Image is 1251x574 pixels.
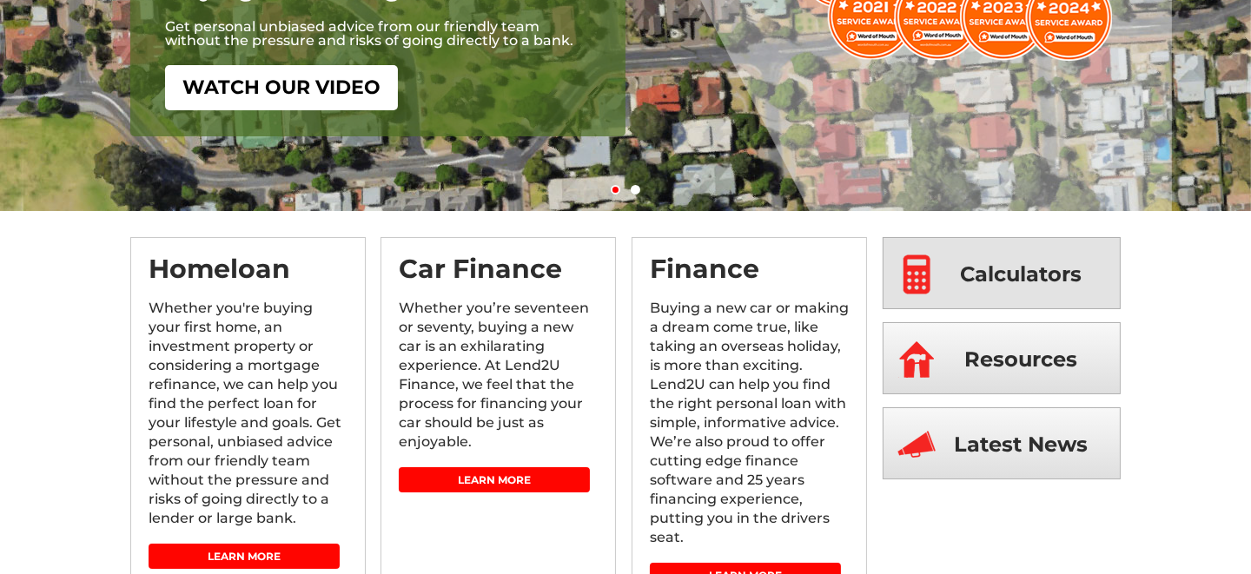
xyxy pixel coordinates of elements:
[883,407,1121,479] a: Latest News
[650,255,849,299] h3: Finance
[165,20,591,48] p: Get personal unbiased advice from our friendly team without the pressure and risks of going direc...
[883,237,1121,309] a: Calculators
[165,65,398,110] a: WATCH OUR VIDEO
[149,299,347,544] p: Whether you're buying your first home, an investment property or considering a mortgage refinance...
[149,544,340,569] a: Learn More
[611,185,620,195] a: 1
[650,299,849,563] p: Buying a new car or making a dream come true, like taking an overseas holiday, is more than excit...
[965,323,1078,395] span: Resources
[955,408,1089,480] span: Latest News
[883,322,1121,394] a: Resources
[399,467,590,492] a: Learn More
[399,255,598,299] h3: Car Finance
[149,255,347,299] h3: Homeloan
[631,185,640,195] a: 2
[399,299,598,467] p: Whether you’re seventeen or seventy, buying a new car is an exhilarating experience. At Lend2U Fi...
[961,238,1082,310] span: Calculators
